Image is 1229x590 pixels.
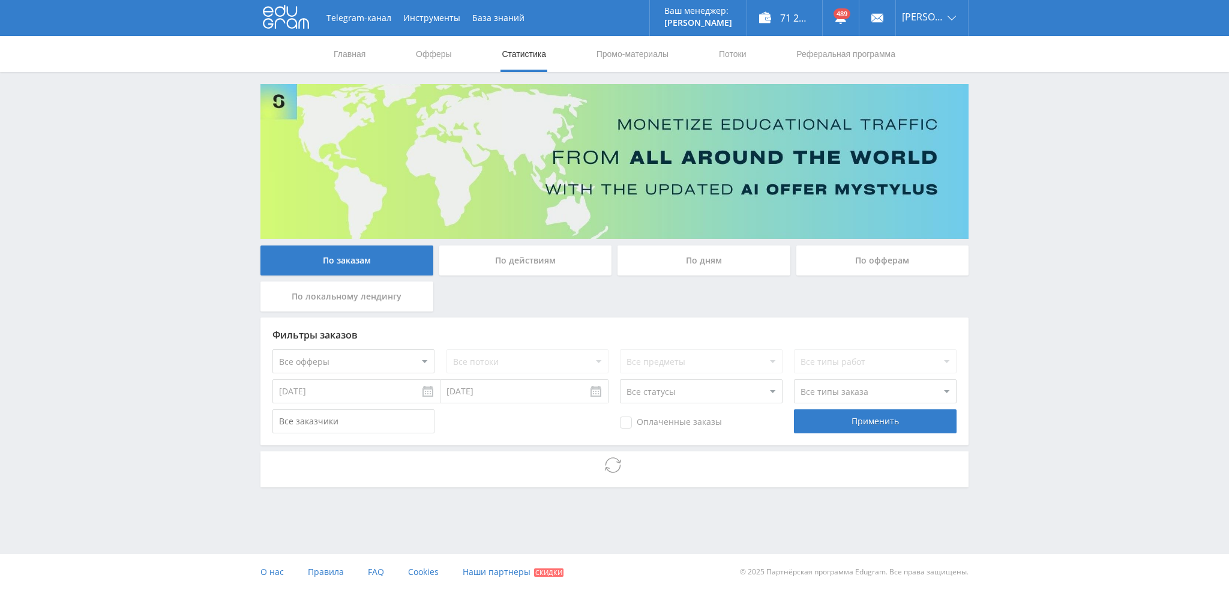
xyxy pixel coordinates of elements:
p: [PERSON_NAME] [664,18,732,28]
a: Наши партнеры Скидки [463,554,563,590]
div: Применить [794,409,956,433]
input: Все заказчики [272,409,434,433]
a: Промо-материалы [595,36,670,72]
div: По дням [618,245,790,275]
a: Правила [308,554,344,590]
span: Оплаченные заказы [620,417,722,429]
span: Наши партнеры [463,566,530,577]
a: О нас [260,554,284,590]
div: По действиям [439,245,612,275]
a: Главная [332,36,367,72]
img: Banner [260,84,969,239]
a: Офферы [415,36,453,72]
p: Ваш менеджер: [664,6,732,16]
span: Правила [308,566,344,577]
a: FAQ [368,554,384,590]
span: Скидки [534,568,563,577]
a: Потоки [718,36,748,72]
div: По заказам [260,245,433,275]
span: FAQ [368,566,384,577]
div: По офферам [796,245,969,275]
a: Реферальная программа [795,36,897,72]
span: О нас [260,566,284,577]
a: Статистика [500,36,547,72]
div: По локальному лендингу [260,281,433,312]
span: Cookies [408,566,439,577]
a: Cookies [408,554,439,590]
div: © 2025 Партнёрская программа Edugram. Все права защищены. [621,554,969,590]
div: Фильтры заказов [272,330,957,340]
span: [PERSON_NAME] [902,12,944,22]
